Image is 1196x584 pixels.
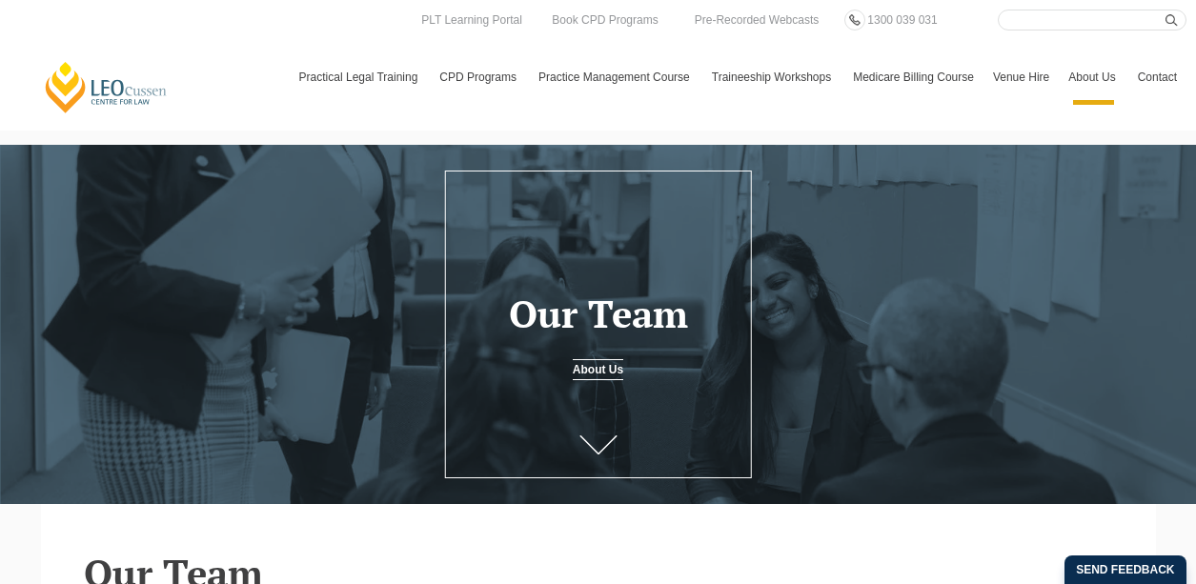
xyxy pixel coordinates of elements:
[290,50,431,105] a: Practical Legal Training
[529,50,702,105] a: Practice Management Course
[862,10,942,30] a: 1300 039 031
[1128,50,1186,105] a: Contact
[547,10,662,30] a: Book CPD Programs
[1059,50,1127,105] a: About Us
[416,10,527,30] a: PLT Learning Portal
[702,50,843,105] a: Traineeship Workshops
[843,50,983,105] a: Medicare Billing Course
[573,359,623,380] a: About Us
[690,10,824,30] a: Pre-Recorded Webcasts
[867,13,937,27] span: 1300 039 031
[455,292,741,334] h1: Our Team
[983,50,1059,105] a: Venue Hire
[430,50,529,105] a: CPD Programs
[43,60,170,114] a: [PERSON_NAME] Centre for Law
